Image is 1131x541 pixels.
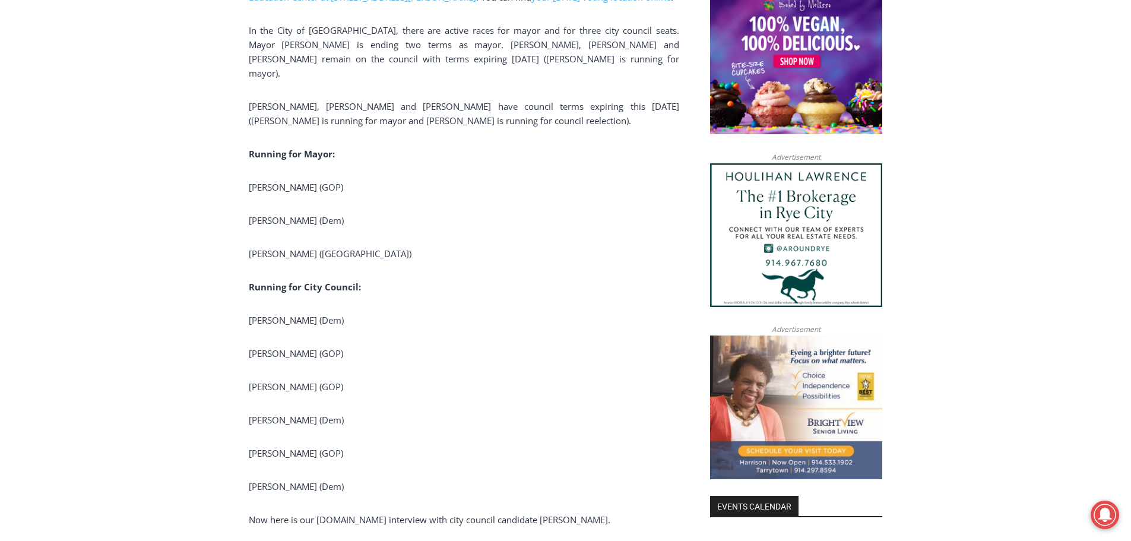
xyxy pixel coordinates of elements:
h4: [PERSON_NAME] Read Sanctuary Fall Fest: [DATE] [9,119,152,147]
span: Now here is our [DOMAIN_NAME] interview with city council candidate [PERSON_NAME]. [249,514,610,526]
b: Running for Mayor: [249,148,335,160]
span: [PERSON_NAME], [PERSON_NAME] and [PERSON_NAME] have council terms expiring this [DATE] ([PERSON_N... [249,100,679,126]
span: Advertisement [760,151,832,163]
span: [PERSON_NAME] ([GEOGRAPHIC_DATA]) [249,248,411,260]
img: Houlihan Lawrence The #1 Brokerage in Rye City [710,163,882,307]
span: [PERSON_NAME] (Dem) [249,480,344,492]
div: "The first chef I interviewed talked about coming to [GEOGRAPHIC_DATA] from [GEOGRAPHIC_DATA] in ... [300,1,561,115]
div: / [132,100,135,112]
h2: Events Calendar [710,496,799,516]
a: [PERSON_NAME] Read Sanctuary Fall Fest: [DATE] [1,118,172,148]
span: [PERSON_NAME] (GOP) [249,181,343,193]
span: In the City of [GEOGRAPHIC_DATA], there are active races for mayor and for three city council sea... [249,24,679,79]
span: Advertisement [760,324,832,335]
div: 6 [138,100,144,112]
img: Brightview Senior Living [710,336,882,479]
a: Intern @ [DOMAIN_NAME] [286,115,575,148]
span: [PERSON_NAME] (GOP) [249,381,343,393]
span: [PERSON_NAME] (Dem) [249,314,344,326]
span: Intern @ [DOMAIN_NAME] [311,118,550,145]
span: [PERSON_NAME] (GOP) [249,447,343,459]
span: [PERSON_NAME] (Dem) [249,214,344,226]
div: 3 [124,100,129,112]
span: [PERSON_NAME] (GOP) [249,347,343,359]
span: [PERSON_NAME] (Dem) [249,414,344,426]
div: Face Painting [124,35,166,97]
b: Running for City Council: [249,281,361,293]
